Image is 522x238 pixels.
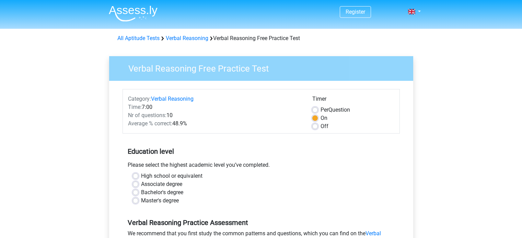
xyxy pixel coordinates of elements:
[123,161,400,172] div: Please select the highest academic level you’ve completed.
[128,145,395,158] h5: Education level
[321,122,328,130] label: Off
[166,35,208,41] a: Verbal Reasoning
[128,218,395,227] h5: Verbal Reasoning Practice Assessment
[141,188,183,197] label: Bachelor's degree
[115,34,408,42] div: Verbal Reasoning Free Practice Test
[312,95,394,106] div: Timer
[321,106,350,114] label: Question
[117,35,160,41] a: All Aptitude Tests
[128,96,151,102] span: Category:
[128,112,166,118] span: Nr of questions:
[151,96,194,102] a: Verbal Reasoning
[141,172,202,180] label: High school or equivalent
[128,104,142,110] span: Time:
[346,9,365,15] a: Register
[123,111,307,120] div: 10
[128,120,172,127] span: Average % correct:
[120,61,408,74] h3: Verbal Reasoning Free Practice Test
[321,114,327,122] label: On
[109,5,158,22] img: Assessly
[123,103,307,111] div: 7:00
[141,197,179,205] label: Master's degree
[123,120,307,128] div: 48.9%
[141,180,182,188] label: Associate degree
[321,107,328,113] span: Per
